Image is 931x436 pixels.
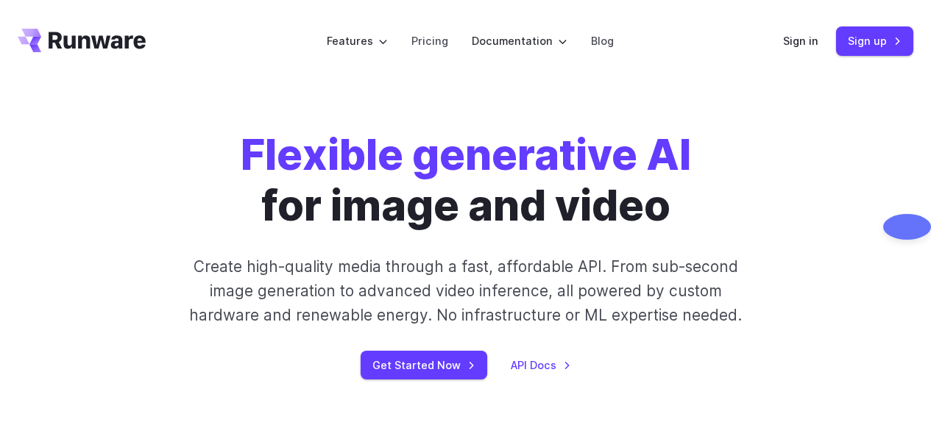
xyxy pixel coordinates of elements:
[411,32,448,49] a: Pricing
[241,129,691,231] h1: for image and video
[179,254,752,328] p: Create high-quality media through a fast, affordable API. From sub-second image generation to adv...
[18,29,146,52] a: Go to /
[591,32,614,49] a: Blog
[511,357,571,374] a: API Docs
[241,129,691,180] strong: Flexible generative AI
[836,26,913,55] a: Sign up
[361,351,487,379] a: Get Started Now
[783,32,818,49] a: Sign in
[472,32,567,49] label: Documentation
[327,32,388,49] label: Features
